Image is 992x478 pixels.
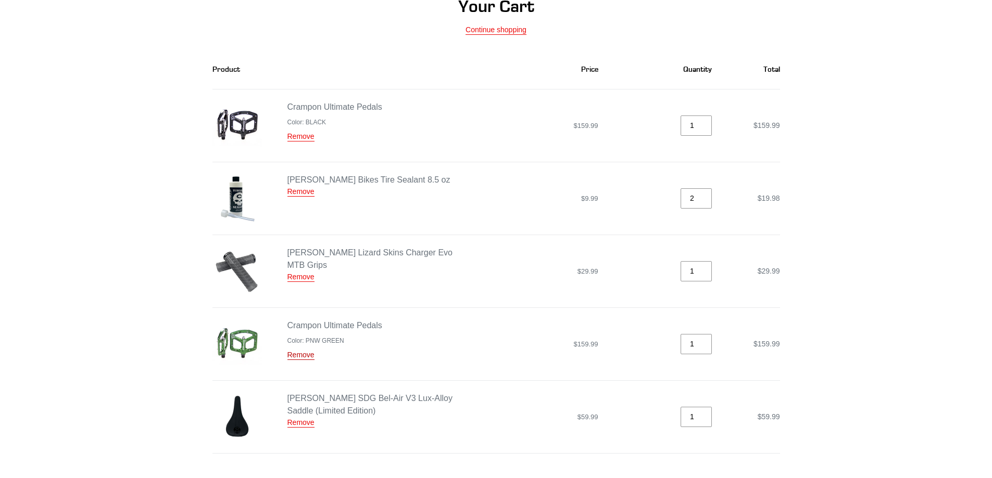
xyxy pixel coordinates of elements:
th: Product [212,49,468,89]
img: Crampon Ultimate Pedals [212,319,262,369]
ul: Product details [287,115,382,127]
a: Crampon Ultimate Pedals [287,321,382,330]
a: Remove Canfield Bikes Tire Sealant 8.5 oz [287,187,315,197]
span: $19.98 [758,194,780,202]
img: Crampon Ultimate Pedals [212,101,262,150]
a: Remove Crampon Ultimate Pedals - BLACK [287,132,315,141]
th: Total [723,49,780,89]
a: Remove Canfield SDG Bel-Air V3 Lux-Alloy Saddle (Limited Edition) [287,418,315,428]
th: Quantity [610,49,723,89]
span: $59.99 [577,413,598,421]
th: Price [468,49,610,89]
li: Color: PNW GREEN [287,336,382,345]
ul: Product details [287,334,382,345]
span: $159.99 [754,340,780,348]
a: Crampon Ultimate Pedals [287,102,382,111]
li: Color: BLACK [287,118,382,127]
span: $29.99 [577,267,598,275]
span: $9.99 [581,195,598,202]
a: Remove Canfield Lizard Skins Charger Evo MTB Grips [287,273,315,282]
a: Remove Crampon Ultimate Pedals - PNW GREEN [287,351,315,360]
span: $29.99 [758,267,780,275]
a: [PERSON_NAME] Lizard Skins Charger Evo MTB Grips [287,248,453,269]
span: $159.99 [574,122,598,130]
a: [PERSON_NAME] SDG Bel-Air V3 Lux-Alloy Saddle (Limited Edition) [287,394,453,415]
span: $159.99 [754,121,780,130]
a: [PERSON_NAME] Bikes Tire Sealant 8.5 oz [287,175,450,184]
a: Continue shopping [466,25,526,35]
span: $159.99 [574,340,598,348]
span: $59.99 [758,412,780,421]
